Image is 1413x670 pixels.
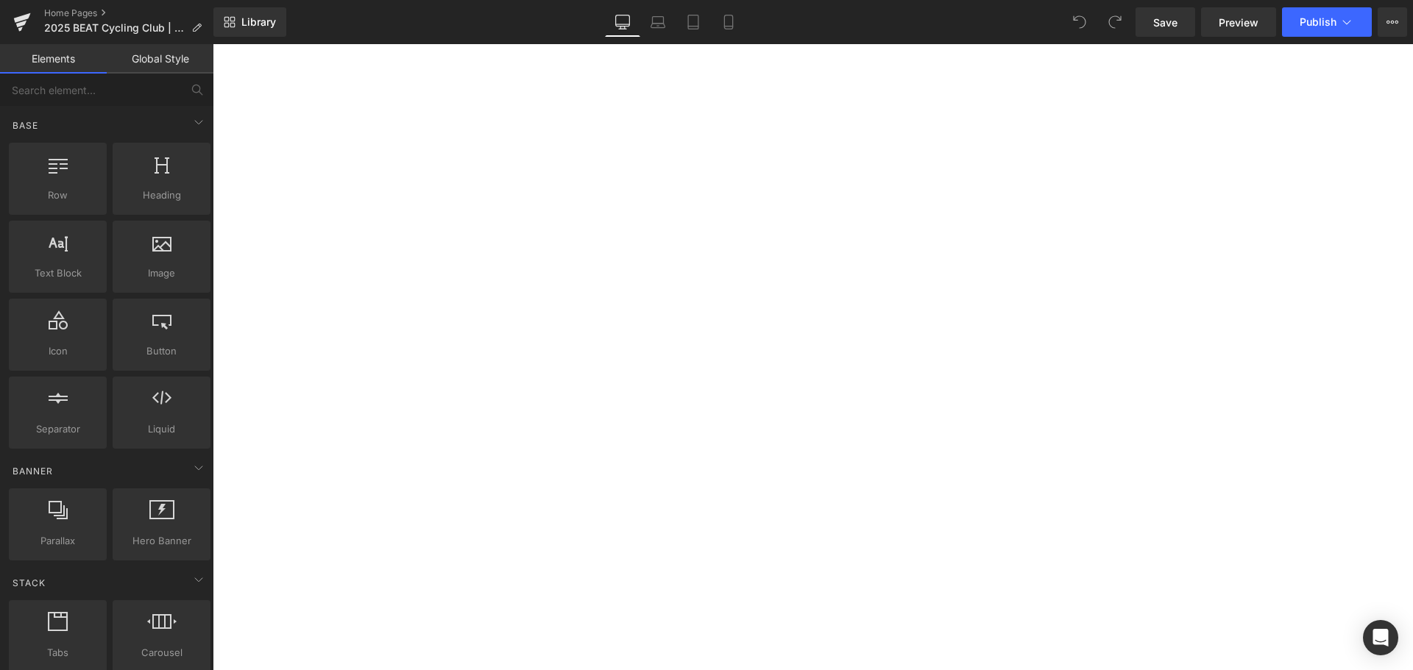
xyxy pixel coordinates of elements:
span: Hero Banner [117,533,206,549]
span: Stack [11,576,47,590]
span: Base [11,118,40,132]
a: Home Pages [44,7,213,19]
span: Separator [13,421,102,437]
span: Parallax [13,533,102,549]
span: Preview [1219,15,1258,30]
span: Row [13,188,102,203]
button: Publish [1282,7,1372,37]
a: Desktop [605,7,640,37]
span: Tabs [13,645,102,660]
span: Button [117,343,206,359]
span: Publish [1300,16,1336,28]
span: Text Block [13,265,102,281]
div: Open Intercom Messenger [1363,620,1398,655]
span: Banner [11,464,54,478]
button: More [1378,7,1407,37]
span: 2025 BEAT Cycling Club | Home [09.04] [44,22,185,34]
span: Image [117,265,206,281]
a: Laptop [640,7,676,37]
a: Global Style [107,44,213,74]
span: Library [241,15,276,29]
button: Undo [1065,7,1094,37]
span: Icon [13,343,102,359]
a: New Library [213,7,286,37]
span: Save [1153,15,1177,30]
button: Redo [1100,7,1130,37]
a: Tablet [676,7,711,37]
a: Preview [1201,7,1276,37]
a: Mobile [711,7,746,37]
span: Carousel [117,645,206,660]
span: Liquid [117,421,206,437]
span: Heading [117,188,206,203]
